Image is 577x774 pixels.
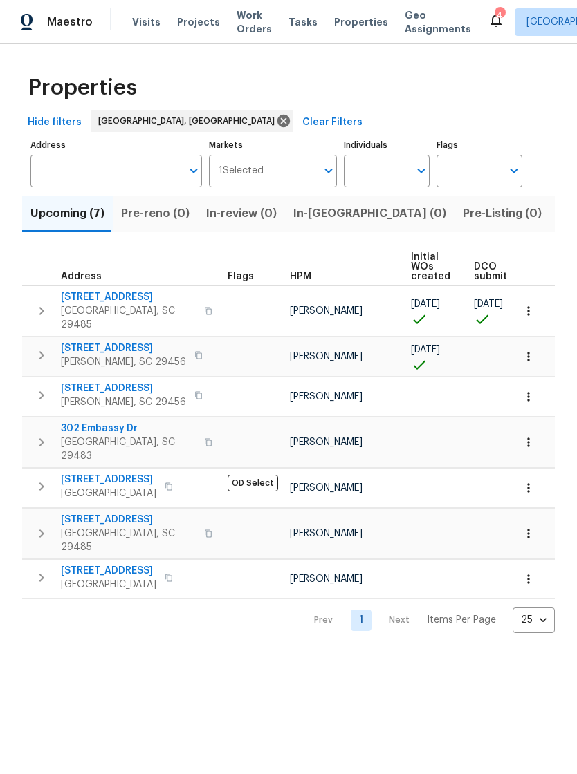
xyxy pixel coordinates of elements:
span: [STREET_ADDRESS] [61,513,196,527]
span: Upcoming (7) [30,204,104,223]
span: 302 Embassy Dr [61,422,196,435]
span: Properties [334,15,388,29]
span: DCO submitted [474,262,524,281]
span: [DATE] [411,299,440,309]
span: [PERSON_NAME] [290,437,363,447]
span: [PERSON_NAME] [290,483,363,493]
span: Tasks [288,17,318,27]
span: [GEOGRAPHIC_DATA], SC 29485 [61,527,196,554]
label: Markets [209,141,338,149]
span: 1 Selected [219,165,264,177]
span: [PERSON_NAME] [290,352,363,361]
span: Hide filters [28,114,82,131]
span: [GEOGRAPHIC_DATA] [61,578,156,592]
span: [GEOGRAPHIC_DATA], [GEOGRAPHIC_DATA] [98,114,280,128]
span: [STREET_ADDRESS] [61,473,156,487]
button: Open [504,161,524,180]
span: Pre-reno (0) [121,204,190,223]
span: Projects [177,15,220,29]
span: [STREET_ADDRESS] [61,341,186,355]
p: Items Per Page [427,613,496,627]
span: OD Select [228,475,278,491]
span: Properties [28,81,137,95]
button: Open [184,161,203,180]
div: 4 [495,8,504,22]
span: [DATE] [474,299,503,309]
span: [PERSON_NAME] [290,529,363,538]
span: [STREET_ADDRESS] [61,564,156,578]
label: Address [30,141,202,149]
a: Goto page 1 [351,610,372,631]
span: [DATE] [411,345,440,355]
span: [PERSON_NAME] [290,306,363,316]
span: Pre-Listing (0) [463,204,542,223]
span: [STREET_ADDRESS] [61,290,196,304]
span: [PERSON_NAME] [290,392,363,402]
span: Address [61,272,102,281]
div: 25 [513,602,555,638]
button: Clear Filters [297,110,368,135]
span: In-review (0) [206,204,277,223]
span: Geo Assignments [405,8,471,36]
span: [GEOGRAPHIC_DATA] [61,487,156,500]
nav: Pagination Navigation [301,607,555,633]
label: Flags [437,141,522,149]
span: Maestro [47,15,93,29]
button: Open [319,161,338,180]
button: Open [412,161,431,180]
span: HPM [290,272,311,281]
span: Initial WOs created [411,252,450,281]
span: [PERSON_NAME], SC 29456 [61,355,186,369]
span: Flags [228,272,254,281]
div: [GEOGRAPHIC_DATA], [GEOGRAPHIC_DATA] [91,110,293,132]
span: [PERSON_NAME] [290,574,363,584]
span: Visits [132,15,161,29]
span: Work Orders [237,8,272,36]
label: Individuals [344,141,430,149]
button: Hide filters [22,110,87,135]
span: [GEOGRAPHIC_DATA], SC 29485 [61,304,196,332]
span: [GEOGRAPHIC_DATA], SC 29483 [61,435,196,463]
span: [STREET_ADDRESS] [61,381,186,395]
span: [PERSON_NAME], SC 29456 [61,395,186,409]
span: In-[GEOGRAPHIC_DATA] (0) [293,204,446,223]
span: Clear Filters [302,114,363,131]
